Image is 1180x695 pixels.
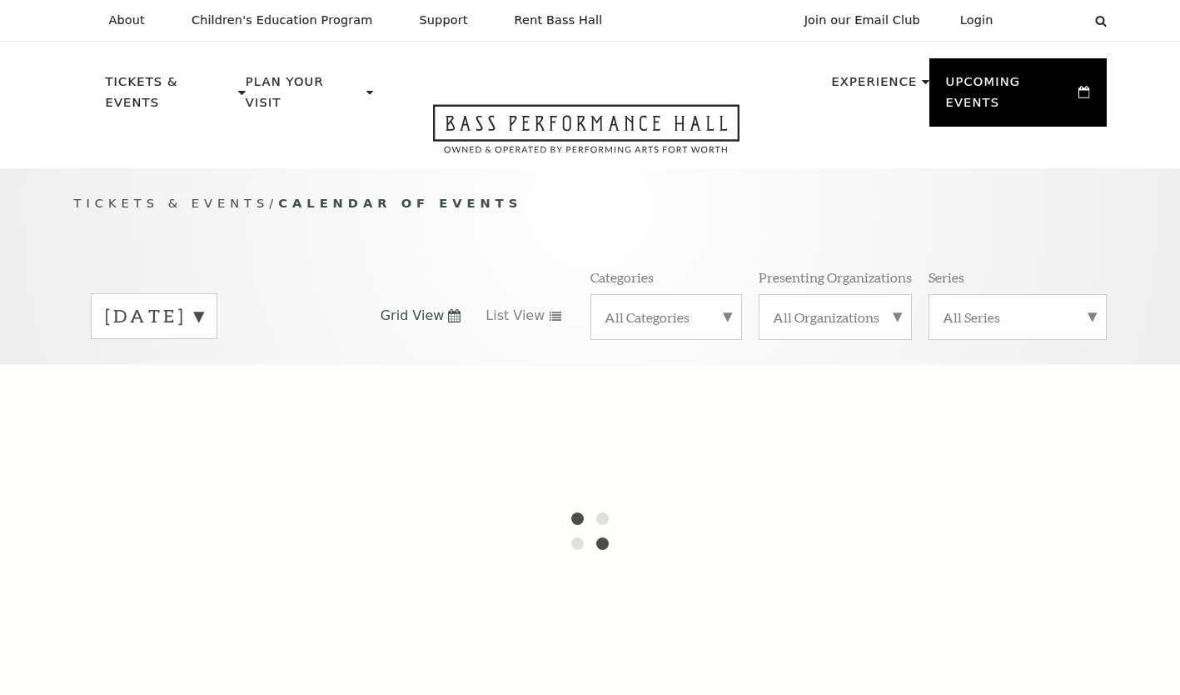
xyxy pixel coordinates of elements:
p: Experience [831,72,917,102]
label: All Organizations [773,308,898,326]
label: [DATE] [105,303,203,329]
span: Calendar of Events [278,196,522,210]
p: / [74,193,1107,214]
span: Tickets & Events [74,196,270,210]
p: Series [929,268,964,286]
p: Rent Bass Hall [515,13,603,27]
p: About [109,13,145,27]
label: All Series [943,308,1093,326]
span: Grid View [381,307,445,325]
span: List View [485,307,545,325]
p: Categories [590,268,654,286]
p: Tickets & Events [106,72,235,122]
p: Upcoming Events [946,72,1075,122]
label: All Categories [605,308,728,326]
p: Support [420,13,468,27]
select: Select: [1020,12,1079,28]
p: Presenting Organizations [759,268,912,286]
p: Plan Your Visit [246,72,362,122]
p: Children's Education Program [192,13,373,27]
